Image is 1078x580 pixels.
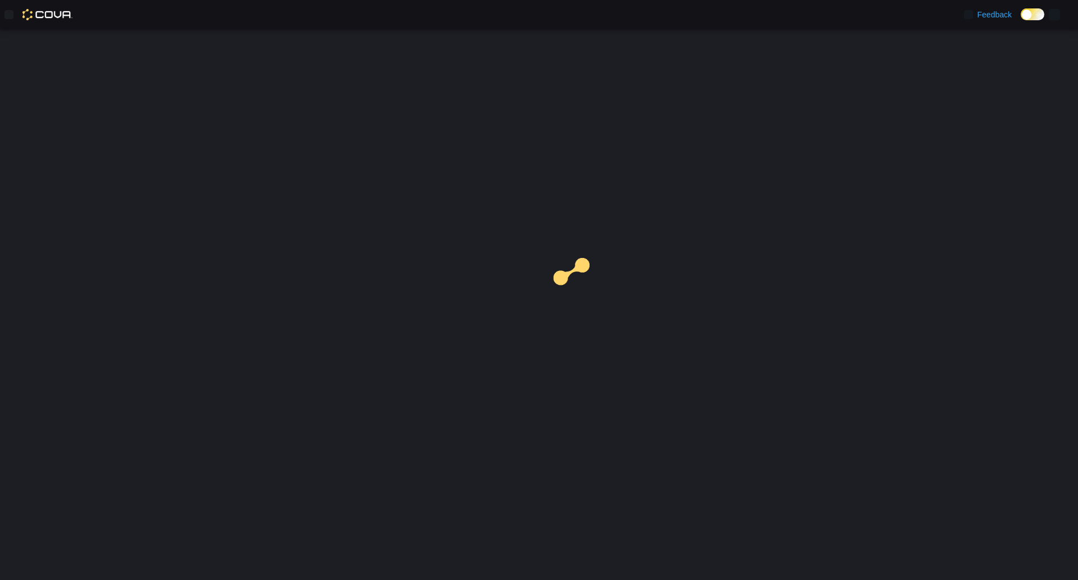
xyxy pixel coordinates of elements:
img: cova-loader [539,250,623,334]
a: Feedback [960,3,1016,26]
span: Feedback [977,9,1012,20]
input: Dark Mode [1021,8,1044,20]
img: Cova [22,9,72,20]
